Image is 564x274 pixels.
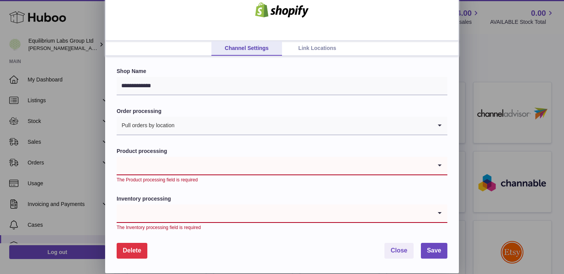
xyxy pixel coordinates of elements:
span: Save [427,247,441,254]
a: Link Locations [282,41,353,56]
div: The Product processing field is required [117,177,447,183]
label: Inventory processing [117,195,447,203]
button: Save [421,243,447,259]
input: Search for option [117,204,432,222]
div: Search for option [117,204,447,223]
span: Close [391,247,407,254]
label: Shop Name [117,68,447,75]
span: Pull orders by location [117,117,175,135]
div: Search for option [117,117,447,135]
img: shopify [249,2,315,18]
label: Product processing [117,148,447,155]
label: Order processing [117,108,447,115]
a: Channel Settings [211,41,282,56]
input: Search for option [117,157,432,174]
span: Delete [123,247,141,254]
input: Search for option [175,117,432,135]
div: The Inventory processing field is required [117,224,447,231]
button: Delete [117,243,147,259]
div: Search for option [117,157,447,175]
button: Close [384,243,414,259]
